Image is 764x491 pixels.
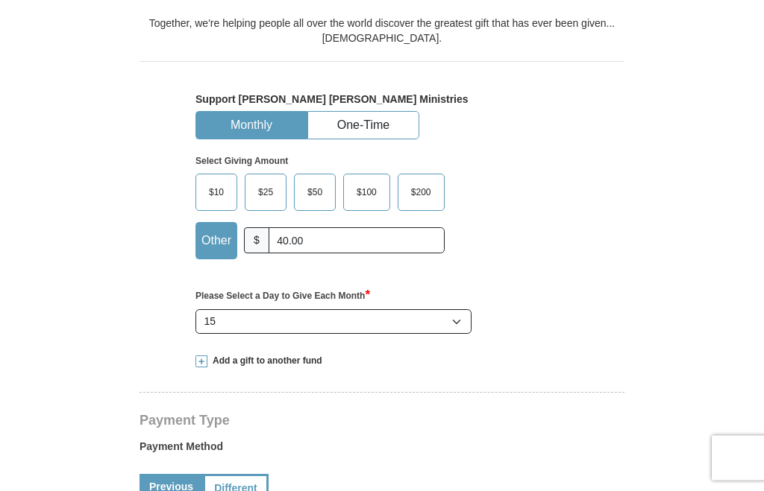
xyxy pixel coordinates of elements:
strong: Please Select a Day to Give Each Month [195,291,370,302]
input: Other Amount [269,228,445,254]
h4: Payment Type [140,415,624,427]
div: Together, we're helping people all over the world discover the greatest gift that has ever been g... [140,16,624,46]
label: Payment Method [140,440,624,462]
span: $100 [349,182,384,204]
span: $50 [300,182,330,204]
span: $10 [201,182,231,204]
label: Other [196,224,237,259]
span: $200 [404,182,439,204]
strong: Select Giving Amount [195,156,288,167]
button: Monthly [196,113,307,140]
h5: Support [PERSON_NAME] [PERSON_NAME] Ministries [195,94,569,107]
span: $25 [251,182,281,204]
span: Add a gift to another fund [207,355,322,368]
span: $ [244,228,269,254]
button: One-Time [308,113,419,140]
